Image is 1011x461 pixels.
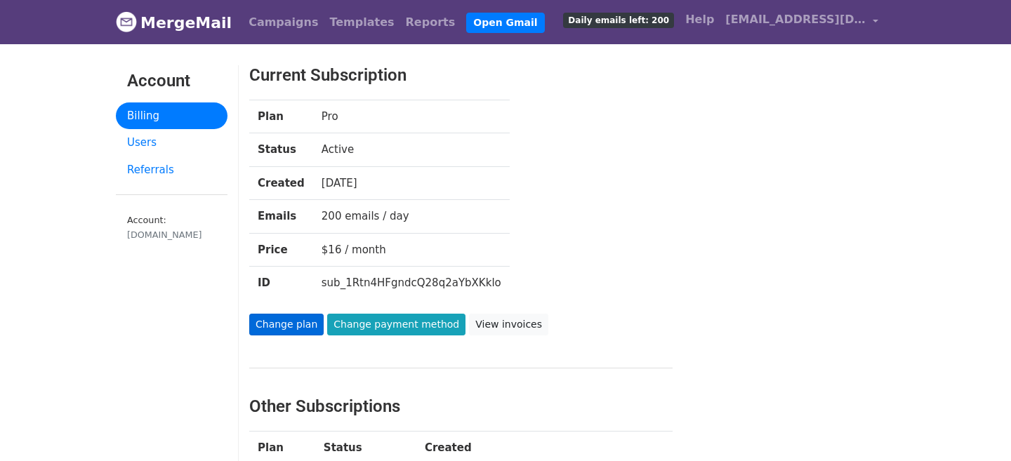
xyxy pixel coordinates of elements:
td: Active [313,133,510,167]
h3: Current Subscription [249,65,840,86]
td: 200 emails / day [313,200,510,234]
th: Price [249,233,313,267]
a: Referrals [116,156,227,184]
img: MergeMail logo [116,11,137,32]
th: Status [249,133,313,167]
a: [EMAIL_ADDRESS][DOMAIN_NAME] [720,6,884,39]
a: Change payment method [327,314,465,335]
a: Campaigns [243,8,324,36]
a: Change plan [249,314,324,335]
a: Billing [116,102,227,130]
small: Account: [127,215,216,241]
iframe: Chat Widget [941,394,1011,461]
td: $16 / month [313,233,510,267]
th: Plan [249,100,313,133]
a: View invoices [469,314,548,335]
th: Created [249,166,313,200]
h3: Other Subscriptions [249,396,673,417]
a: Open Gmail [466,13,544,33]
td: Pro [313,100,510,133]
span: Daily emails left: 200 [563,13,674,28]
a: Templates [324,8,399,36]
h3: Account [127,71,216,91]
a: Reports [400,8,461,36]
th: ID [249,267,313,300]
a: MergeMail [116,8,232,37]
a: Help [680,6,720,34]
td: [DATE] [313,166,510,200]
div: [DOMAIN_NAME] [127,228,216,241]
a: Daily emails left: 200 [557,6,680,34]
th: Emails [249,200,313,234]
a: Users [116,129,227,156]
span: [EMAIL_ADDRESS][DOMAIN_NAME] [725,11,866,28]
td: sub_1Rtn4HFgndcQ28q2aYbXKklo [313,267,510,300]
